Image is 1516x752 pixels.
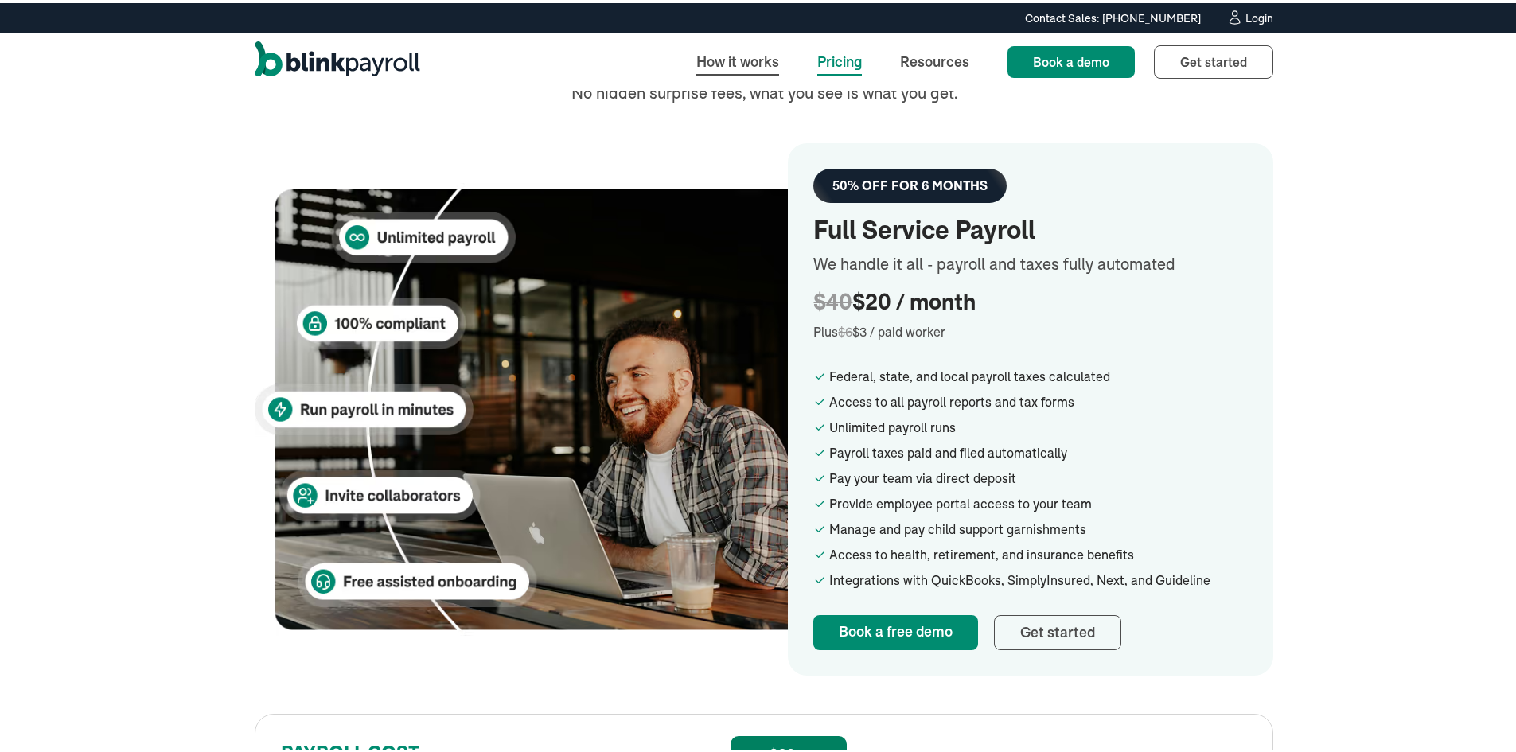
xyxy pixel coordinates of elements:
[829,516,1248,536] div: Manage and pay child support garnishments
[813,286,1248,313] div: $20 / month
[1025,7,1201,24] div: Contact Sales: [PHONE_NUMBER]
[994,612,1121,647] a: Get started
[255,38,420,80] a: home
[805,41,875,76] a: Pricing
[1226,6,1273,24] a: Login
[813,286,852,311] span: $40
[829,364,1248,383] div: Federal, state, and local payroll taxes calculated
[813,612,978,647] a: Book a free demo
[829,491,1248,510] div: Provide employee portal access to your team
[1245,10,1273,21] div: Login
[829,415,1248,434] div: Unlimited payroll runs
[1033,51,1109,67] span: Book a demo
[1180,51,1247,67] span: Get started
[813,319,1248,338] div: Plus $3 / paid worker
[887,41,982,76] a: Resources
[813,249,1248,273] div: We handle it all - payroll and taxes fully automated
[838,321,852,337] span: $6
[829,440,1248,459] div: Payroll taxes paid and filed automatically
[829,542,1248,561] div: Access to health, retirement, and insurance benefits
[1154,42,1273,76] a: Get started
[829,389,1248,408] div: Access to all payroll reports and tax forms
[1007,43,1135,75] a: Book a demo
[684,41,792,76] a: How it works
[813,212,1248,243] h2: Full Service Payroll
[829,567,1248,586] div: Integrations with QuickBooks, SimplyInsured, Next, and Guideline
[832,175,988,190] div: 50% OFF FOR 6 MONTHS
[829,466,1248,485] div: Pay your team via direct deposit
